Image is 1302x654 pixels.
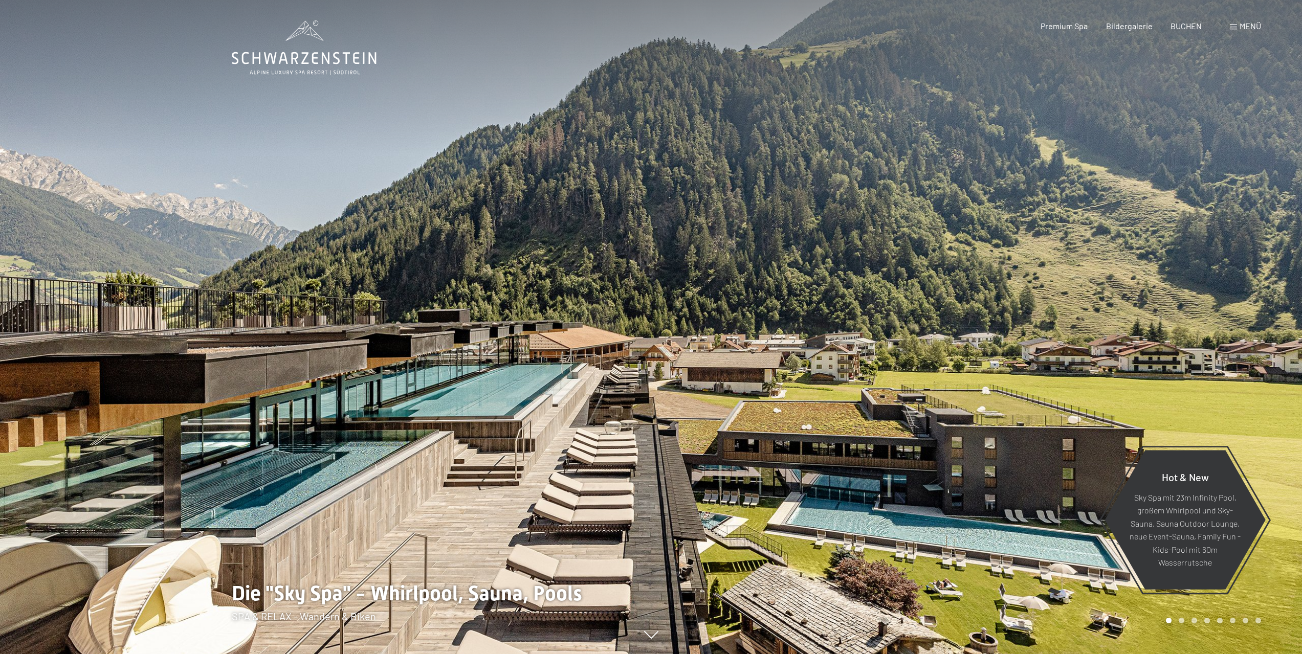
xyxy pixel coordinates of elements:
div: Carousel Page 4 [1204,618,1210,623]
div: Carousel Page 5 [1217,618,1223,623]
a: Hot & New Sky Spa mit 23m Infinity Pool, großem Whirlpool und Sky-Sauna, Sauna Outdoor Lounge, ne... [1104,449,1266,590]
div: Carousel Page 7 [1243,618,1248,623]
span: Hot & New [1162,470,1209,483]
div: Carousel Page 2 [1179,618,1184,623]
span: Menü [1240,21,1261,31]
div: Carousel Page 6 [1230,618,1235,623]
a: Premium Spa [1041,21,1088,31]
div: Carousel Pagination [1162,618,1261,623]
div: Carousel Page 8 [1255,618,1261,623]
div: Carousel Page 1 (Current Slide) [1166,618,1172,623]
a: BUCHEN [1171,21,1202,31]
a: Bildergalerie [1106,21,1153,31]
p: Sky Spa mit 23m Infinity Pool, großem Whirlpool und Sky-Sauna, Sauna Outdoor Lounge, neue Event-S... [1130,490,1241,569]
div: Carousel Page 3 [1191,618,1197,623]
